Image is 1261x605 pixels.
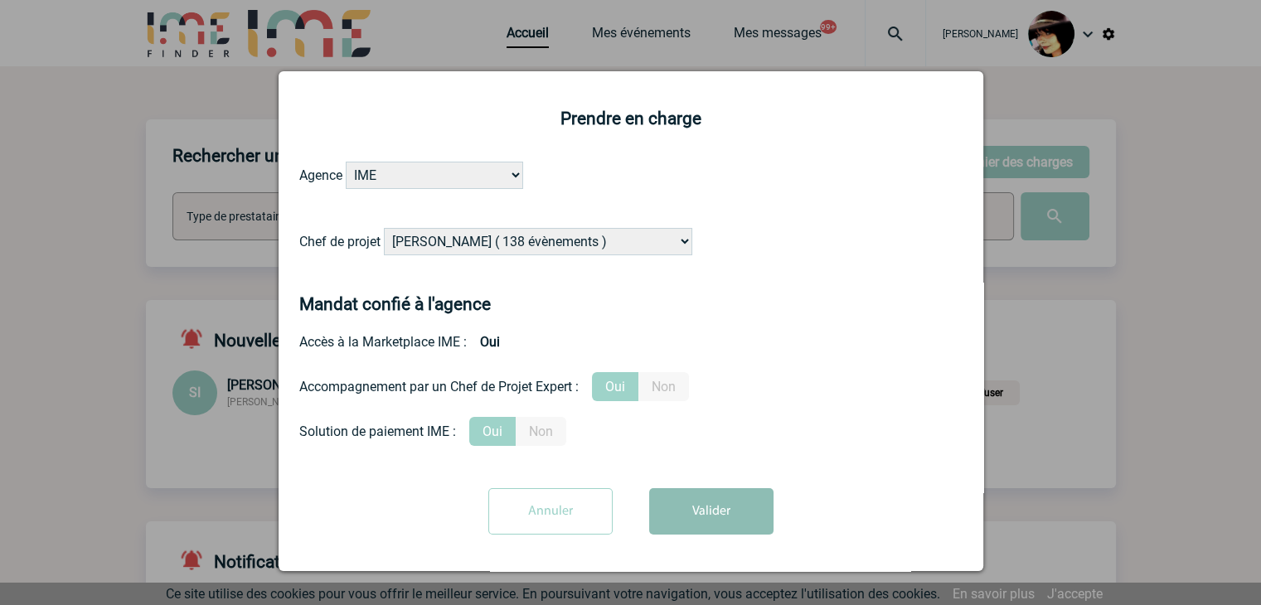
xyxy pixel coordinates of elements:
div: Conformité aux process achat client, Prise en charge de la facturation, Mutualisation de plusieur... [299,417,963,446]
h4: Mandat confié à l'agence [299,294,491,314]
label: Non [516,417,566,446]
div: Solution de paiement IME : [299,423,456,439]
div: Accompagnement par un Chef de Projet Expert : [299,379,579,394]
label: Oui [469,417,516,446]
input: Annuler [488,488,613,535]
button: Valider [649,488,774,535]
h2: Prendre en charge [299,109,963,128]
b: Oui [467,327,513,356]
label: Agence [299,167,342,183]
div: Prestation payante [299,372,963,401]
label: Non [638,372,689,401]
label: Chef de projet [299,234,381,249]
div: Accès à la Marketplace IME : [299,327,963,356]
label: Oui [592,372,638,401]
